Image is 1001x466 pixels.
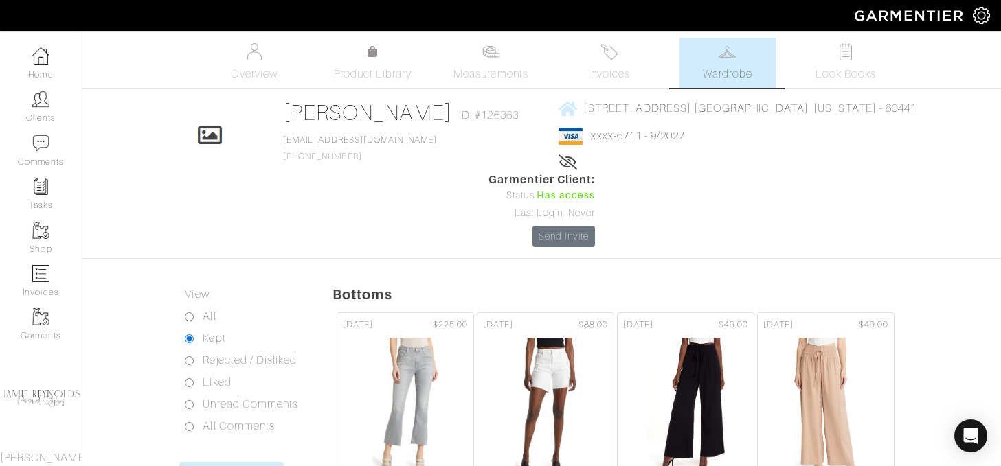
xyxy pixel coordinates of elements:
span: [PHONE_NUMBER] [283,135,437,161]
label: All Comments [203,418,275,434]
a: Measurements [442,38,539,88]
span: Overview [231,66,277,82]
span: Invoices [588,66,630,82]
a: Invoices [561,38,657,88]
a: Product Library [324,44,420,82]
img: gear-icon-white-bd11855cb880d31180b6d7d6211b90ccbf57a29d726f0c71d8c61bd08dd39cc2.png [973,7,990,24]
a: xxxx-6711 - 9/2027 [591,130,685,142]
span: [DATE] [343,318,373,331]
span: Product Library [334,66,412,82]
h5: Bottoms [333,286,1001,303]
a: Overview [206,38,302,88]
span: $225.00 [433,318,468,331]
span: Wardrobe [703,66,752,82]
a: [PERSON_NAME] [283,100,453,125]
a: [STREET_ADDRESS] [GEOGRAPHIC_DATA], [US_STATE] - 60441 [559,100,916,117]
a: Send Invite [532,226,596,247]
img: clients-icon-6bae9207a08558b7cb47a8932f037763ab4055f8c8b6bfacd5dc20c3e0201464.png [32,91,49,108]
span: ID: #126363 [459,107,519,124]
span: Measurements [453,66,528,82]
img: garmentier-logo-header-white-b43fb05a5012e4ada735d5af1a66efaba907eab6374d6393d1fbf88cb4ef424d.png [848,3,973,27]
img: orders-icon-0abe47150d42831381b5fb84f609e132dff9fe21cb692f30cb5eec754e2cba89.png [32,265,49,282]
span: $88.00 [578,318,608,331]
label: Kept [203,330,225,347]
span: $49.00 [859,318,888,331]
a: [EMAIL_ADDRESS][DOMAIN_NAME] [283,135,437,145]
img: garments-icon-b7da505a4dc4fd61783c78ac3ca0ef83fa9d6f193b1c9dc38574b1d14d53ca28.png [32,308,49,325]
label: All [203,308,216,325]
img: measurements-466bbee1fd09ba9460f595b01e5d73f9e2bff037440d3c8f018324cb6cdf7a4a.svg [482,43,499,60]
img: garments-icon-b7da505a4dc4fd61783c78ac3ca0ef83fa9d6f193b1c9dc38574b1d14d53ca28.png [32,222,49,239]
img: dashboard-icon-dbcd8f5a0b271acd01030246c82b418ddd0df26cd7fceb0bd07c9910d44c42f6.png [32,47,49,65]
div: Last Login: Never [488,206,596,221]
img: comment-icon-a0a6a9ef722e966f86d9cbdc48e553b5cf19dbc54f86b18d962a5391bc8f6eb6.png [32,135,49,152]
span: [DATE] [623,318,653,331]
a: Wardrobe [679,38,776,88]
a: Look Books [798,38,894,88]
img: todo-9ac3debb85659649dc8f770b8b6100bb5dab4b48dedcbae339e5042a72dfd3cc.svg [837,43,854,60]
span: $49.00 [719,318,748,331]
div: Status: [488,188,596,203]
label: Liked [203,374,231,391]
span: [STREET_ADDRESS] [GEOGRAPHIC_DATA], [US_STATE] - 60441 [583,102,916,115]
div: Open Intercom Messenger [954,419,987,452]
span: Has access [537,188,596,203]
label: Unread Comments [203,396,298,412]
span: [DATE] [763,318,794,331]
label: Rejected / Disliked [203,352,297,369]
img: basicinfo-40fd8af6dae0f16599ec9e87c0ef1c0a1fdea2edbe929e3d69a839185d80c458.svg [246,43,263,60]
img: reminder-icon-8004d30b9f0a5d33ae49ab947aed9ed385cf756f9e5892f1edd6e32f2345188e.png [32,178,49,195]
span: Garmentier Client: [488,172,596,188]
img: visa-934b35602734be37eb7d5d7e5dbcd2044c359bf20a24dc3361ca3fa54326a8a7.png [559,128,583,145]
label: View: [185,286,211,303]
img: wardrobe-487a4870c1b7c33e795ec22d11cfc2ed9d08956e64fb3008fe2437562e282088.svg [719,43,736,60]
img: orders-27d20c2124de7fd6de4e0e44c1d41de31381a507db9b33961299e4e07d508b8c.svg [600,43,618,60]
span: [DATE] [483,318,513,331]
span: Look Books [816,66,877,82]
